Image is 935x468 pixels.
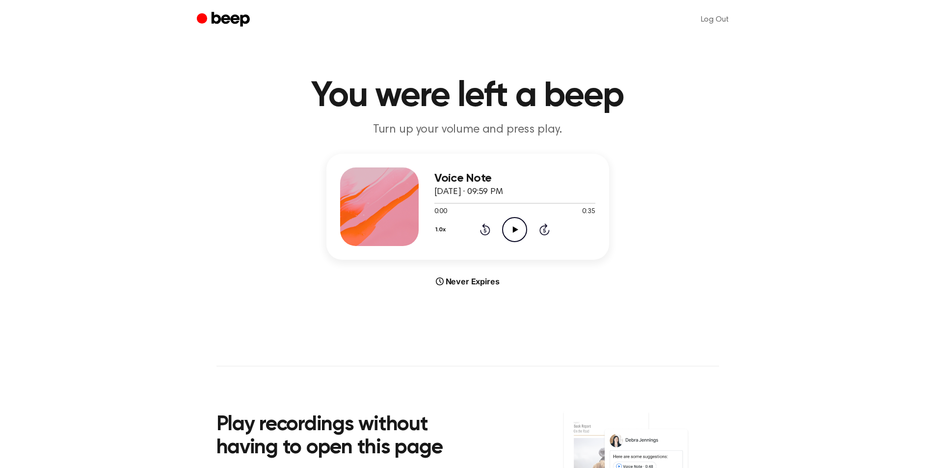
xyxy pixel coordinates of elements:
span: 0:00 [434,207,447,217]
h3: Voice Note [434,172,595,185]
button: 1.0x [434,221,450,238]
a: Log Out [691,8,739,31]
a: Beep [197,10,252,29]
h2: Play recordings without having to open this page [216,413,481,460]
span: 0:35 [582,207,595,217]
p: Turn up your volume and press play. [279,122,656,138]
span: [DATE] · 09:59 PM [434,188,503,196]
div: Never Expires [326,275,609,287]
h1: You were left a beep [216,79,719,114]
